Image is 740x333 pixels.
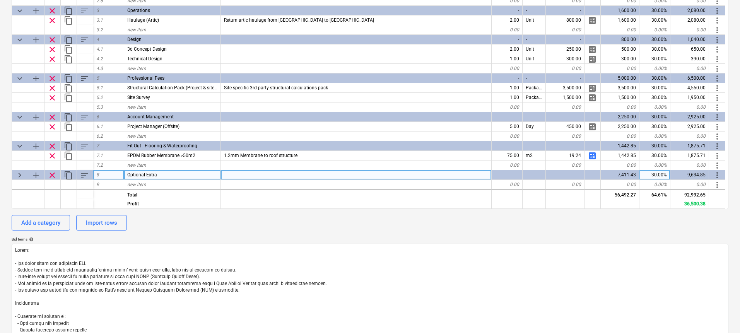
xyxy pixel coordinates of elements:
[713,55,722,64] span: More actions
[96,162,103,168] span: 7.2
[492,6,523,15] div: -
[546,15,584,25] div: 800.00
[492,44,523,54] div: 2.00
[639,170,670,180] div: 30.00%
[639,6,670,15] div: 30.00%
[96,153,103,158] span: 7.1
[546,151,584,161] div: 19.24
[639,189,670,199] div: 64.61%
[48,35,57,44] span: Remove row
[96,8,99,13] span: 3
[64,171,73,180] span: Duplicate category
[601,54,639,64] div: 300.00
[601,102,639,112] div: 0.00
[15,35,24,44] span: Collapse category
[127,56,162,61] span: Technical Design
[27,237,34,242] span: help
[713,6,722,15] span: More actions
[492,25,523,35] div: 0.00
[523,93,546,102] div: Package
[639,122,670,131] div: 30.00%
[670,161,709,170] div: 0.00
[124,189,221,199] div: Total
[639,35,670,44] div: 30.00%
[713,35,722,44] span: More actions
[80,74,89,83] span: Sort rows within category
[546,44,584,54] div: 250.00
[127,66,146,71] span: new item
[546,112,584,122] div: -
[639,83,670,93] div: 30.00%
[546,93,584,102] div: 1,500.00
[127,17,159,23] span: Haulage (Artic)
[80,171,89,180] span: Sort rows within category
[713,122,722,131] span: More actions
[601,93,639,102] div: 1,500.00
[523,6,546,15] div: -
[492,122,523,131] div: 5.00
[15,171,24,180] span: Expand category
[670,141,709,151] div: 1,875.71
[76,215,127,231] button: Import rows
[48,55,57,64] span: Remove row
[713,142,722,151] span: More actions
[670,102,709,112] div: 0.00
[48,45,57,54] span: Remove row
[15,6,24,15] span: Collapse category
[96,124,103,129] span: 6.1
[48,113,57,122] span: Remove row
[96,133,103,139] span: 6.2
[713,74,722,83] span: More actions
[224,85,328,91] span: Site specific 3rd party structural calculations pack
[670,73,709,83] div: 6,500.00
[96,104,103,110] span: 5.3
[546,73,584,83] div: -
[588,151,597,161] span: Manage detailed breakdown for the row
[601,112,639,122] div: 2,250.00
[48,151,57,161] span: Remove row
[492,161,523,170] div: 0.00
[124,199,221,208] div: Profit
[492,93,523,102] div: 1.00
[64,6,73,15] span: Duplicate category
[546,141,584,151] div: -
[224,17,374,23] span: Return artic haulage from Shrewsbury to Buxton
[492,64,523,73] div: 0.00
[713,93,722,102] span: More actions
[670,189,709,199] div: 92,992.65
[15,113,24,122] span: Collapse category
[546,161,584,170] div: 0.00
[523,83,546,93] div: Package
[639,161,670,170] div: 0.00%
[64,142,73,151] span: Duplicate category
[96,46,103,52] span: 4.1
[224,153,297,158] span: 1.2mm Membrane to roof structure
[639,64,670,73] div: 0.00%
[713,64,722,73] span: More actions
[80,35,89,44] span: Sort rows within category
[601,44,639,54] div: 500.00
[639,151,670,161] div: 30.00%
[127,37,142,42] span: Design
[523,54,546,64] div: Unit
[546,64,584,73] div: 0.00
[601,170,639,180] div: 7,411.43
[639,180,670,190] div: 0.00%
[546,122,584,131] div: 450.00
[546,83,584,93] div: 3,500.00
[601,180,639,190] div: 0.00
[601,122,639,131] div: 2,250.00
[48,122,57,131] span: Remove row
[601,151,639,161] div: 1,442.85
[31,142,41,151] span: Add sub category to row
[713,171,722,180] span: More actions
[523,170,546,180] div: -
[64,45,73,54] span: Duplicate row
[31,35,41,44] span: Add sub category to row
[601,161,639,170] div: 0.00
[713,84,722,93] span: More actions
[492,170,523,180] div: -
[64,113,73,122] span: Duplicate category
[64,74,73,83] span: Duplicate category
[546,25,584,35] div: 0.00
